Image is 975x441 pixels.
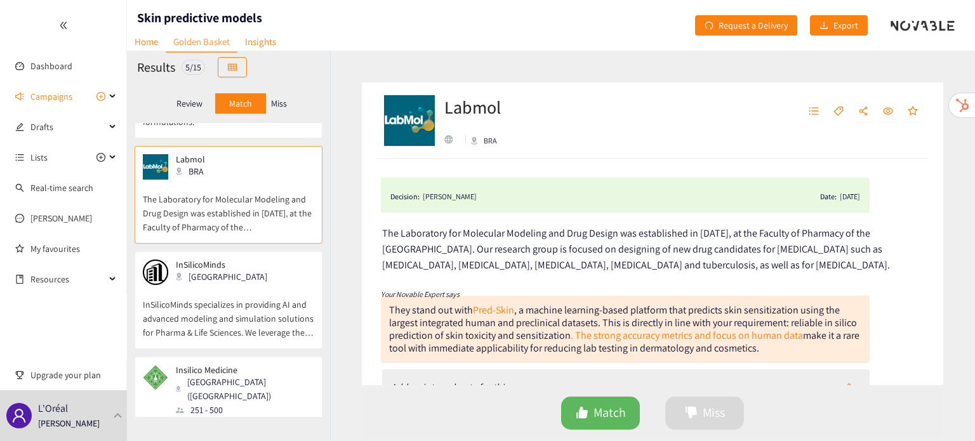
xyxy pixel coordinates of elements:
span: star [908,106,918,117]
span: Request a Delivery [719,18,788,32]
span: Drafts [30,114,105,140]
p: Insilico Medicine [176,365,305,375]
span: double-left [59,21,68,30]
a: [PERSON_NAME] [30,213,92,224]
button: star [901,102,924,122]
p: Labmol [176,154,227,164]
span: edit [15,122,24,131]
div: [PERSON_NAME] [423,190,477,203]
button: downloadExport [810,15,868,36]
span: sound [15,92,24,101]
span: share-alt [858,106,868,117]
button: share-alt [852,102,875,122]
span: edit [843,383,852,393]
span: Upgrade your plan [30,362,117,388]
span: book [15,275,24,284]
button: eye [877,102,899,122]
p: The Laboratory for Molecular Modeling and Drug Design was established in [DATE], at the Faculty o... [143,180,314,234]
h2: Results [137,58,175,76]
span: Miss [703,403,725,423]
span: trophy [15,371,24,379]
h1: Skin predictive models [137,9,262,27]
span: Resources [30,267,105,292]
button: edit [833,378,861,398]
span: table [228,63,237,73]
span: Decision: [390,190,420,203]
span: plus-circle [96,92,105,101]
button: tag [827,102,850,122]
div: 251 - 500 [176,403,313,417]
a: Pred-Skin [473,303,514,317]
span: plus-circle [96,153,105,162]
img: Company Logo [384,95,435,146]
button: dislikeMiss [665,397,744,430]
a: . The strong accuracy metrics and focus on human data [571,329,803,342]
div: They stand out with , a machine learning-based platform that predicts skin sensitization using th... [381,296,870,363]
a: Dashboard [30,60,72,72]
a: Home [127,32,166,51]
h2: Labmol [444,95,522,120]
span: The Laboratory for Molecular Modeling and Drug Design was established in [DATE], at the Faculty o... [382,227,890,272]
p: Match [229,98,252,109]
p: Miss [271,98,287,109]
span: eye [883,106,893,117]
div: [GEOGRAPHIC_DATA] ([GEOGRAPHIC_DATA]) [176,375,313,403]
p: [PERSON_NAME] [38,416,100,430]
button: likeMatch [561,397,640,430]
span: Lists [30,145,48,170]
div: [DATE] [840,190,860,203]
div: [GEOGRAPHIC_DATA] [176,270,275,284]
img: Snapshot of the company's website [143,365,168,390]
span: unordered-list [809,106,819,117]
div: 5 / 15 [182,60,205,75]
i: Your Novable Expert says [381,289,460,299]
p: InSilicoMinds specializes in providing AI and advanced modeling and simulation solutions for Phar... [143,285,314,339]
span: Campaigns [30,84,72,109]
p: Review [176,98,202,109]
span: Match [594,403,626,423]
a: My favourites [30,236,117,261]
span: Date: [820,190,837,203]
span: redo [705,21,713,31]
div: BRA [176,164,234,178]
a: website [444,135,460,143]
button: table [218,57,247,77]
a: Golden Basket [166,32,237,53]
span: Export [833,18,858,32]
img: Snapshot of the company's website [143,154,168,180]
span: unordered-list [15,153,24,162]
span: download [819,21,828,31]
span: user [11,408,27,423]
span: like [576,406,588,421]
button: redoRequest a Delivery [695,15,797,36]
iframe: Chat Widget [912,380,975,441]
button: unordered-list [802,102,825,122]
span: dislike [685,406,698,421]
span: tag [833,106,844,117]
p: L'Oréal [38,400,68,416]
a: Real-time search [30,182,93,194]
div: BRA [471,135,522,147]
img: Snapshot of the company's website [143,260,168,285]
a: Insights [237,32,284,51]
p: InSilicoMinds [176,260,267,270]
